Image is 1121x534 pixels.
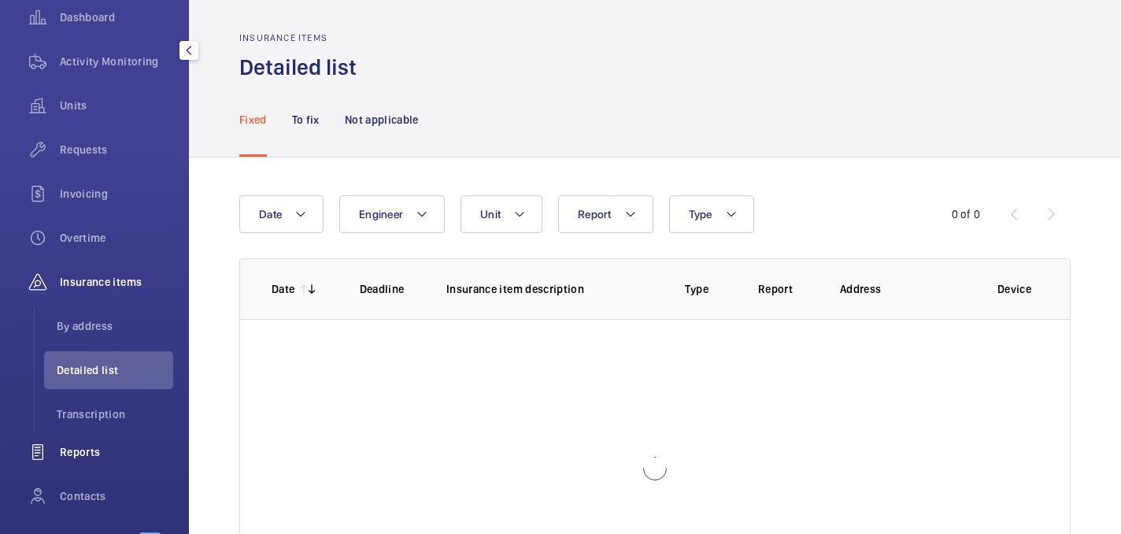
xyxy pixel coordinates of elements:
span: Units [60,98,173,113]
span: Transcription [57,406,173,422]
p: Address [840,281,972,297]
p: Device [997,281,1090,297]
span: Dashboard [60,9,173,25]
span: Invoicing [60,186,173,202]
span: Unit [480,208,501,221]
button: Date [239,195,324,233]
span: Insurance items [60,274,173,290]
p: Not applicable [345,112,419,128]
h1: Detailed list [239,53,366,82]
h2: Insurance items [239,32,366,43]
span: Date [259,208,282,221]
span: Activity Monitoring [60,54,173,69]
p: Deadline [353,281,410,297]
span: Overtime [60,230,173,246]
p: To fix [292,112,320,128]
p: Type [668,281,725,297]
span: Type [689,208,712,221]
span: Report [578,208,612,221]
span: Engineer [359,208,403,221]
span: Requests [60,142,173,158]
span: Detailed list [57,362,173,378]
span: By address [57,318,173,334]
p: Fixed [239,112,267,128]
button: Type [669,195,754,233]
p: Insurance item description [446,281,657,297]
p: Report [747,281,804,297]
span: Contacts [60,488,173,504]
button: Report [558,195,653,233]
button: Engineer [339,195,445,233]
div: 0 of 0 [952,206,980,222]
p: Date [272,281,294,297]
button: Unit [461,195,542,233]
span: Reports [60,444,173,460]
